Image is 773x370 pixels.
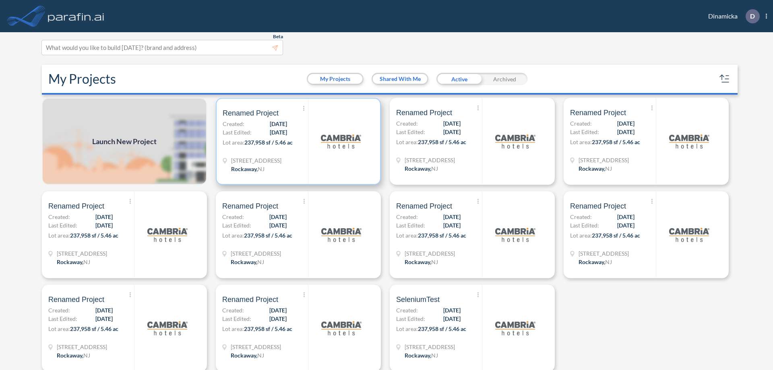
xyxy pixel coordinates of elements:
span: [DATE] [269,221,287,229]
span: Rockaway , [405,258,431,265]
span: Rockaway , [231,352,257,359]
span: NJ [605,165,612,172]
span: 237,958 sf / 5.46 ac [592,232,640,239]
span: 237,958 sf / 5.46 ac [244,139,293,146]
span: Renamed Project [48,201,104,211]
img: logo [669,215,709,255]
span: NJ [83,258,90,265]
span: 321 Mt Hope Ave [405,343,455,351]
span: 237,958 sf / 5.46 ac [418,232,466,239]
span: NJ [257,258,264,265]
span: Last Edited: [223,128,252,136]
span: Created: [570,119,592,128]
span: Last Edited: [396,221,425,229]
div: Rockaway, NJ [579,164,612,173]
span: Renamed Project [570,201,626,211]
span: [DATE] [443,119,461,128]
div: Rockaway, NJ [231,165,265,173]
span: Lot area: [396,138,418,145]
span: Lot area: [48,232,70,239]
span: NJ [431,258,438,265]
span: [DATE] [95,213,113,221]
span: [DATE] [443,213,461,221]
span: [DATE] [443,306,461,314]
span: Rockaway , [231,258,257,265]
span: [DATE] [95,314,113,323]
h2: My Projects [48,71,116,87]
span: Rockaway , [57,352,83,359]
span: Rockaway , [579,165,605,172]
span: Beta [273,33,283,40]
span: NJ [431,352,438,359]
span: Rockaway , [405,165,431,172]
img: logo [147,215,188,255]
button: Shared With Me [373,74,427,84]
span: Created: [48,213,70,221]
div: Rockaway, NJ [57,258,90,266]
img: logo [495,121,535,161]
img: logo [321,121,361,161]
span: Lot area: [222,325,244,332]
span: Last Edited: [570,221,599,229]
a: Launch New Project [42,98,207,185]
span: NJ [83,352,90,359]
div: Rockaway, NJ [231,258,264,266]
img: logo [46,8,106,24]
span: [DATE] [95,221,113,229]
span: Renamed Project [396,108,452,118]
span: [DATE] [443,128,461,136]
span: 321 Mt Hope Ave [231,156,281,165]
span: 321 Mt Hope Ave [57,343,107,351]
span: 321 Mt Hope Ave [579,156,629,164]
span: Last Edited: [48,221,77,229]
div: Rockaway, NJ [405,351,438,360]
span: 321 Mt Hope Ave [405,249,455,258]
span: Renamed Project [223,108,279,118]
span: Created: [223,120,244,128]
div: Archived [482,73,527,85]
div: Active [436,73,482,85]
span: Rockaway , [579,258,605,265]
span: Last Edited: [48,314,77,323]
span: SeleniumTest [396,295,440,304]
span: NJ [258,165,265,172]
span: 321 Mt Hope Ave [405,156,455,164]
img: logo [321,308,362,348]
span: Lot area: [396,232,418,239]
span: 237,958 sf / 5.46 ac [70,232,118,239]
span: 237,958 sf / 5.46 ac [418,325,466,332]
span: Last Edited: [222,221,251,229]
span: Last Edited: [396,128,425,136]
img: add [42,98,207,185]
span: NJ [431,165,438,172]
span: Rockaway , [57,258,83,265]
span: Created: [570,213,592,221]
button: sort [718,72,731,85]
div: Rockaway, NJ [579,258,612,266]
span: Last Edited: [570,128,599,136]
span: 237,958 sf / 5.46 ac [70,325,118,332]
span: 321 Mt Hope Ave [231,249,281,258]
span: Rockaway , [231,165,258,172]
span: Lot area: [223,139,244,146]
p: D [750,12,755,20]
div: Rockaway, NJ [57,351,90,360]
span: 237,958 sf / 5.46 ac [244,325,292,332]
span: [DATE] [270,128,287,136]
span: [DATE] [617,213,635,221]
span: Renamed Project [396,201,452,211]
span: 321 Mt Hope Ave [57,249,107,258]
span: Renamed Project [222,201,278,211]
div: Rockaway, NJ [405,164,438,173]
span: Created: [222,306,244,314]
span: 321 Mt Hope Ave [231,343,281,351]
span: 237,958 sf / 5.46 ac [592,138,640,145]
img: logo [495,215,535,255]
span: [DATE] [269,306,287,314]
img: logo [495,308,535,348]
div: Dinamicka [696,9,767,23]
span: [DATE] [269,314,287,323]
span: Lot area: [48,325,70,332]
span: 321 Mt Hope Ave [579,249,629,258]
div: Rockaway, NJ [231,351,264,360]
